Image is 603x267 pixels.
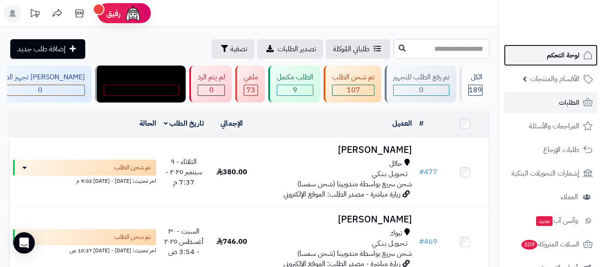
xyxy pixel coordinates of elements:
span: تـحـويـل بـنـكـي [372,169,408,179]
a: لوحة التحكم [504,45,598,66]
div: 73 [244,85,258,95]
span: 107 [347,85,360,95]
div: 107 [333,85,374,95]
span: تبوك [390,228,402,238]
div: 9 [277,85,313,95]
a: مندوب توصيل داخل الرياض 0 [93,66,187,103]
span: 73 [246,85,255,95]
span: طلباتي المُوكلة [333,44,370,54]
span: تصدير الطلبات [278,44,316,54]
span: السبت - ٣٠ أغسطس ٢٠٢٥ - 3:54 ص [164,226,204,257]
span: طلبات الإرجاع [543,144,579,156]
a: الكل189 [458,66,491,103]
span: # [419,167,424,177]
button: تصفية [212,39,254,59]
a: تصدير الطلبات [257,39,323,59]
a: إشعارات التحويلات البنكية [504,163,598,184]
span: حائل [389,159,402,169]
span: 746.00 [216,236,247,247]
div: الطلب مكتمل [277,72,313,82]
div: اخر تحديث: [DATE] - [DATE] 10:37 ص [13,245,156,255]
div: تم رفع الطلب للتجهيز [393,72,449,82]
span: 309 [521,240,537,250]
span: تم شحن الطلب [114,233,151,242]
div: Open Intercom Messenger [13,232,35,254]
span: وآتس آب [535,214,578,227]
a: طلباتي المُوكلة [326,39,390,59]
a: تم شحن الطلب 107 [322,66,383,103]
div: اخر تحديث: [DATE] - [DATE] 9:02 م [13,176,156,185]
span: 0 [419,85,424,95]
span: السلات المتروكة [520,238,579,251]
a: العميل [392,118,412,129]
a: #477 [419,167,437,177]
h3: [PERSON_NAME] [259,214,412,225]
span: 0 [38,85,42,95]
span: 189 [469,85,482,95]
span: زيارة مباشرة - مصدر الطلب: الموقع الإلكتروني [283,189,400,200]
a: الإجمالي [220,118,243,129]
a: #469 [419,236,437,247]
div: 0 [394,85,449,95]
span: العملاء [561,191,578,203]
div: لم يتم الرد [198,72,225,82]
a: تم رفع الطلب للتجهيز 0 [383,66,458,103]
a: إضافة طلب جديد [10,39,85,59]
a: الطلبات [504,92,598,113]
a: ملغي 73 [233,66,266,103]
span: إشعارات التحويلات البنكية [512,167,579,180]
span: شحن سريع بواسطة مندوبينا (شحن سمسا) [297,248,412,259]
div: تم شحن الطلب [332,72,374,82]
span: جديد [536,216,553,226]
span: لوحة التحكم [547,49,579,62]
span: تـحـويـل بـنـكـي [372,238,408,249]
div: 0 [104,85,179,95]
a: طلبات الإرجاع [504,139,598,160]
span: رفيق [106,8,121,19]
span: 0 [209,85,214,95]
span: المراجعات والأسئلة [529,120,579,132]
img: ai-face.png [124,4,142,22]
a: الحالة [139,118,156,129]
span: 9 [293,85,297,95]
span: الطلبات [559,96,579,109]
span: شحن سريع بواسطة مندوبينا (شحن سمسا) [297,179,412,189]
span: تصفية [230,44,247,54]
h3: [PERSON_NAME] [259,145,412,155]
a: الطلب مكتمل 9 [266,66,322,103]
a: تحديثات المنصة [24,4,46,25]
div: ملغي [244,72,258,82]
span: الثلاثاء - ٩ سبتمبر ٢٠٢٥ - 7:37 م [166,156,202,188]
a: المراجعات والأسئلة [504,115,598,137]
div: 0 [198,85,225,95]
span: تم شحن الطلب [114,163,151,172]
a: وآتس آبجديد [504,210,598,231]
span: 380.00 [216,167,247,177]
div: مندوب توصيل داخل الرياض [104,72,179,82]
a: السلات المتروكة309 [504,234,598,255]
span: # [419,236,424,247]
span: الأقسام والمنتجات [530,73,579,85]
span: 0 [139,85,144,95]
div: الكل [468,72,482,82]
span: إضافة طلب جديد [17,44,66,54]
a: العملاء [504,186,598,208]
a: # [419,118,424,129]
a: تاريخ الطلب [164,118,204,129]
a: لم يتم الرد 0 [187,66,233,103]
img: logo-2.png [542,24,595,42]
